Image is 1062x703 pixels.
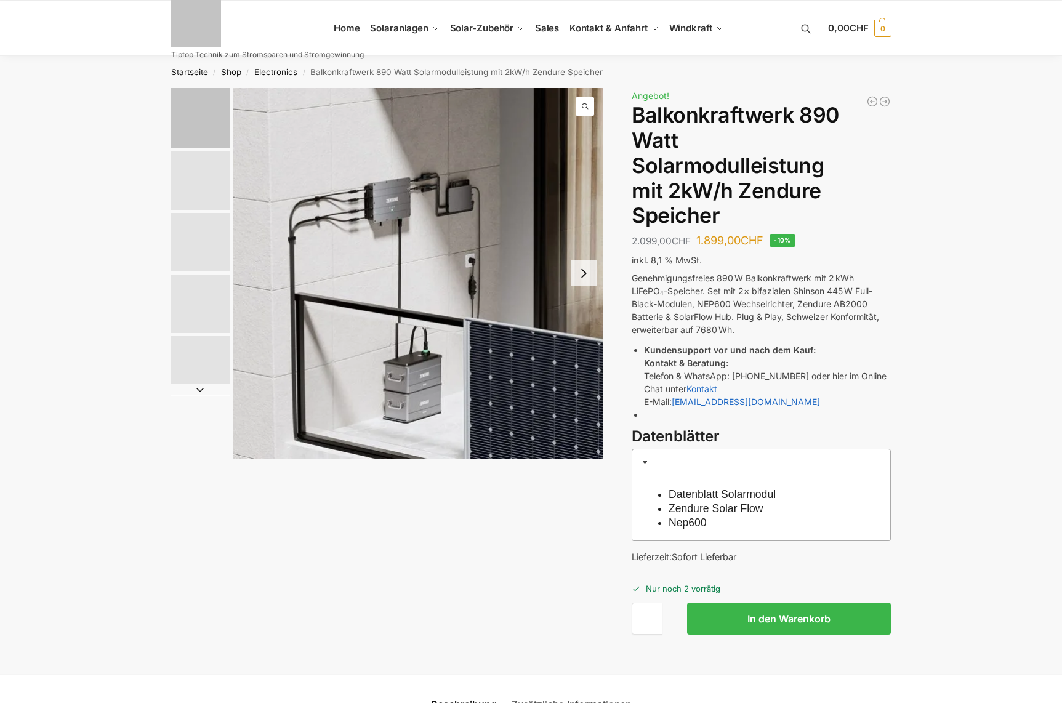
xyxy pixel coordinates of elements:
[850,22,869,34] span: CHF
[672,396,820,407] a: [EMAIL_ADDRESS][DOMAIN_NAME]
[879,95,891,108] a: Balkonkraftwerk 890 Watt Solarmodulleistung mit 1kW/h Zendure Speicher
[669,488,776,500] a: Datenblatt Solarmodul
[632,90,669,101] span: Angebot!
[672,552,736,562] span: Sofort Lieferbar
[632,235,691,247] bdi: 2.099,00
[644,343,891,408] li: Telefon & WhatsApp: [PHONE_NUMBER] oder hier im Online Chat unter E-Mail:
[664,1,728,56] a: Windkraft
[644,358,728,368] strong: Kontakt & Beratung:
[171,384,230,396] button: Next slide
[233,88,603,459] img: Zendure-solar-flow-Batteriespeicher für Balkonkraftwerke
[632,552,736,562] span: Lieferzeit:
[168,273,230,334] li: 4 / 5
[233,88,603,459] a: Znedure solar flow Batteriespeicher fuer BalkonkraftwerkeZnedure solar flow Batteriespeicher fuer...
[632,255,702,265] span: inkl. 8,1 % MwSt.
[171,336,230,395] img: nep-microwechselrichter-600w
[297,68,310,78] span: /
[632,574,891,595] p: Nur noch 2 vorrätig
[529,1,564,56] a: Sales
[445,1,529,56] a: Solar-Zubehör
[686,384,717,394] a: Kontakt
[241,68,254,78] span: /
[741,234,763,247] span: CHF
[168,211,230,273] li: 3 / 5
[171,67,208,77] a: Startseite
[828,22,868,34] span: 0,00
[233,88,603,459] li: 1 / 5
[669,22,712,34] span: Windkraft
[632,426,891,448] h3: Datenblätter
[669,516,707,529] a: Nep600
[770,234,795,247] span: -10%
[644,345,816,355] strong: Kundensupport vor und nach dem Kauf:
[632,603,662,635] input: Produktmenge
[254,67,297,77] a: Electronics
[828,10,891,47] a: 0,00CHF 0
[168,88,230,150] li: 1 / 5
[171,88,230,148] img: Zendure-solar-flow-Batteriespeicher für Balkonkraftwerke
[632,103,891,228] h1: Balkonkraftwerk 890 Watt Solarmodulleistung mit 2kW/h Zendure Speicher
[171,51,364,58] p: Tiptop Technik zum Stromsparen und Stromgewinnung
[171,213,230,271] img: Maysun
[149,56,913,88] nav: Breadcrumb
[168,150,230,211] li: 2 / 5
[365,1,445,56] a: Solaranlagen
[370,22,428,34] span: Solaranlagen
[672,235,691,247] span: CHF
[171,151,230,210] img: Anschlusskabel-3meter_schweizer-stecker
[866,95,879,108] a: 890/600 Watt Solarkraftwerk + 2,7 KW Batteriespeicher Genehmigungsfrei
[696,234,763,247] bdi: 1.899,00
[450,22,514,34] span: Solar-Zubehör
[569,22,648,34] span: Kontakt & Anfahrt
[171,275,230,333] img: Zendure-solar-flow-Batteriespeicher für Balkonkraftwerke
[535,22,560,34] span: Sales
[208,68,221,78] span: /
[564,1,664,56] a: Kontakt & Anfahrt
[669,502,763,515] a: Zendure Solar Flow
[571,260,597,286] button: Next slide
[874,20,891,37] span: 0
[221,67,241,77] a: Shop
[687,603,891,635] button: In den Warenkorb
[168,334,230,396] li: 5 / 5
[632,271,891,336] p: Genehmigungsfreies 890 W Balkonkraftwerk mit 2 kWh LiFePO₄-Speicher. Set mit 2× bifazialen Shinso...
